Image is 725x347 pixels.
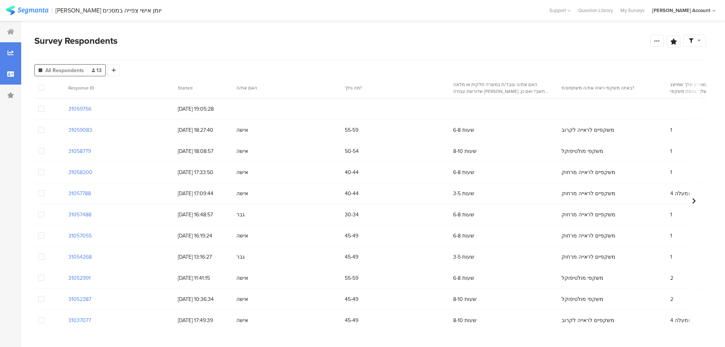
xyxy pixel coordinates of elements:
span: 6-8 שעות [453,274,474,282]
section: 31037077 [68,316,91,324]
span: משקפי מולטיפוקל [561,274,603,282]
span: 1 [670,126,672,134]
span: משקפי מולטיפוקל [561,147,603,155]
span: 55-59 [345,126,358,134]
span: [DATE] 17:49:39 [178,316,229,324]
a: Question Library [574,7,617,14]
section: 31052387 [68,295,91,303]
span: אישה [236,295,248,303]
span: [DATE] 16:48:57 [178,211,229,219]
span: 8-10 שעות [453,316,477,324]
span: [DATE] 11:41:15 [178,274,229,282]
span: 45-49 [345,232,358,240]
span: משקפיים לראייה לקרוב [561,316,614,324]
span: [DATE] 18:27:40 [178,126,229,134]
div: Support [549,5,571,16]
span: אישה [236,168,248,176]
span: 55-59 [345,274,358,282]
span: [DATE] 16:19:24 [178,232,229,240]
span: 45-49 [345,316,358,324]
section: האם את/ה [236,85,332,91]
span: 3-5 שעות [453,190,474,197]
span: 4 ומעלה [670,190,690,197]
span: 4 ומעלה [670,316,690,324]
span: 13 [92,66,102,74]
span: משקפי מולטיפוקל [561,295,603,303]
section: באיזה משקפי ראיה את/ה משתמש/ת? [561,85,657,91]
span: משקפיים לראייה לקרוב [561,126,614,134]
section: 31058779 [68,147,91,155]
span: [DATE] 10:36:34 [178,295,229,303]
span: משקפיים לראייה מרחוק [561,168,615,176]
span: 45-49 [345,295,358,303]
span: אישה [236,274,248,282]
span: משקפיים לראייה מרחוק [561,190,615,197]
div: [PERSON_NAME] יומן אישי צפייה במסכים [56,7,162,14]
a: My Surveys [617,7,648,14]
section: 31057055 [68,232,92,240]
span: Started [178,85,193,91]
span: 6-8 שעות [453,211,474,219]
span: גבר [236,253,245,261]
span: 40-44 [345,168,359,176]
section: 31057788 [68,190,91,197]
section: 31054268 [68,253,92,261]
span: אישה [236,232,248,240]
section: מה גילך? [345,85,440,91]
div: [PERSON_NAME] Account [652,7,710,14]
span: 1 [670,232,672,240]
section: 31059083 [68,126,92,134]
span: 6-8 שעות [453,168,474,176]
span: אישה [236,147,248,155]
span: [DATE] 19:05:28 [178,105,229,113]
span: גבר [236,211,245,219]
span: 1 [670,211,672,219]
span: אישה [236,126,248,134]
span: All Respondents [45,66,84,74]
span: [DATE] 13:16:27 [178,253,229,261]
div: | [51,6,52,15]
span: 2 [670,295,673,303]
span: Response ID [68,85,94,91]
span: 1 [670,253,672,261]
span: 8-10 שעות [453,147,477,155]
span: 30-34 [345,211,359,219]
span: 40-44 [345,190,359,197]
span: אישה [236,190,248,197]
span: Survey Respondents [34,34,117,48]
span: אישה [236,316,248,324]
span: 1 [670,147,672,155]
span: 8-10 שעות [453,295,477,303]
span: [DATE] 17:33:50 [178,168,229,176]
span: 45-49 [345,253,358,261]
span: 1 [670,168,672,176]
section: 31059756 [68,105,91,113]
img: segmanta logo [6,6,48,15]
span: 50-54 [345,147,359,155]
span: 3-5 שעות [453,253,474,261]
section: האם את/ה עובד/ת במשרה חלקית או מלאה שדורשת עבודה [PERSON_NAME] מחשב? ואם כן, כמה שעות ביום ממוצע ... [453,81,549,95]
span: משקפיים לראייה מרחוק [561,253,615,261]
span: 6-8 שעות [453,126,474,134]
section: 31058200 [68,168,93,176]
span: [DATE] 17:09:44 [178,190,229,197]
span: משקפיים לראייה מרחוק [561,232,615,240]
span: משקפיים לראייה מרחוק [561,211,615,219]
span: [DATE] 18:08:57 [178,147,229,155]
section: 31052991 [68,274,91,282]
section: 31057488 [68,211,91,219]
span: 6-8 שעות [453,232,474,240]
span: 2 [670,274,673,282]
